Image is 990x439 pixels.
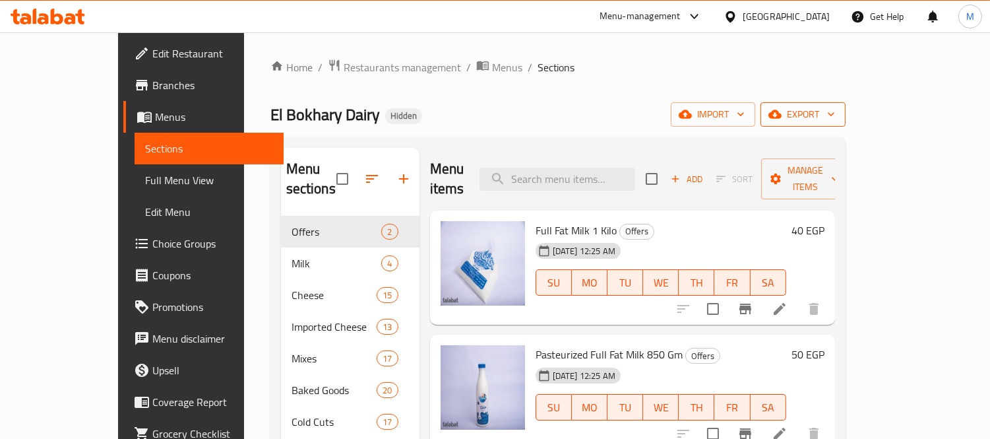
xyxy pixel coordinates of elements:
[286,159,336,199] h2: Menu sections
[577,398,602,417] span: MO
[377,382,398,398] div: items
[152,77,273,93] span: Branches
[281,311,419,343] div: Imported Cheese13
[281,279,419,311] div: Cheese15
[123,323,284,355] a: Menu disclaimer
[620,224,654,239] span: Offers
[648,273,673,292] span: WE
[547,245,621,257] span: [DATE] 12:25 AM
[377,351,398,366] div: items
[572,269,607,296] button: MO
[344,59,461,75] span: Restaurants management
[720,273,745,292] span: FR
[145,141,273,156] span: Sections
[430,159,464,199] h2: Menu items
[292,287,377,303] div: Cheese
[536,269,572,296] button: SU
[572,394,607,421] button: MO
[607,269,643,296] button: TU
[536,394,572,421] button: SU
[760,102,846,127] button: export
[281,406,419,438] div: Cold Cuts17
[377,384,397,397] span: 20
[381,255,398,271] div: items
[152,299,273,315] span: Promotions
[684,273,709,292] span: TH
[292,319,377,335] span: Imported Cheese
[648,398,673,417] span: WE
[756,398,781,417] span: SA
[708,169,761,189] span: Select section first
[123,386,284,418] a: Coverage Report
[714,269,750,296] button: FR
[145,172,273,188] span: Full Menu View
[135,164,284,196] a: Full Menu View
[385,110,422,121] span: Hidden
[377,414,398,430] div: items
[686,349,720,364] span: Offers
[135,133,284,164] a: Sections
[152,236,273,252] span: Choice Groups
[123,355,284,386] a: Upsell
[643,269,679,296] button: WE
[772,301,788,317] a: Edit menu item
[377,287,398,303] div: items
[123,291,284,323] a: Promotions
[761,158,850,199] button: Manage items
[135,196,284,228] a: Edit Menu
[528,59,532,75] li: /
[577,273,602,292] span: MO
[791,221,824,240] h6: 40 EGP
[679,394,714,421] button: TH
[699,295,727,323] span: Select to update
[638,165,665,193] span: Select section
[756,273,781,292] span: SA
[966,9,974,24] span: M
[292,224,382,240] span: Offers
[476,59,522,76] a: Menus
[538,59,575,75] span: Sections
[541,398,567,417] span: SU
[613,398,638,417] span: TU
[791,345,824,364] h6: 50 EGP
[743,9,830,24] div: [GEOGRAPHIC_DATA]
[292,351,377,366] span: Mixes
[377,353,397,365] span: 17
[377,416,397,428] span: 17
[281,248,419,279] div: Milk4
[714,394,750,421] button: FR
[679,269,714,296] button: TH
[729,293,761,325] button: Branch-specific-item
[685,348,720,364] div: Offers
[292,414,377,430] div: Cold Cuts
[466,59,471,75] li: /
[123,101,284,133] a: Menus
[152,267,273,283] span: Coupons
[665,169,708,189] button: Add
[613,273,638,292] span: TU
[292,255,382,271] span: Milk
[270,59,313,75] a: Home
[152,394,273,410] span: Coverage Report
[382,226,397,238] span: 2
[155,109,273,125] span: Menus
[292,382,377,398] span: Baked Goods
[328,165,356,193] span: Select all sections
[665,169,708,189] span: Add item
[547,370,621,382] span: [DATE] 12:25 AM
[441,221,525,306] img: Full Fat Milk 1 Kilo
[381,224,398,240] div: items
[123,38,284,69] a: Edit Restaurant
[152,331,273,347] span: Menu disclaimer
[772,162,839,195] span: Manage items
[281,343,419,374] div: Mixes17
[270,59,846,76] nav: breadcrumb
[123,228,284,259] a: Choice Groups
[123,69,284,101] a: Branches
[145,204,273,220] span: Edit Menu
[619,224,654,240] div: Offers
[480,168,635,191] input: search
